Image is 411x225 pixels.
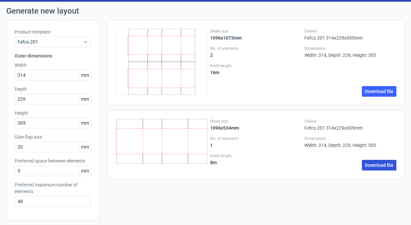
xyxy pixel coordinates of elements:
label: Sheet size [210,29,302,34]
span: mm [79,70,91,80]
h1: Generate new layout [6,7,405,15]
label: Product template [15,29,91,35]
label: Dieline [304,29,396,34]
strong: 1096x534mm [210,125,239,131]
label: Dimensions [304,46,396,51]
span: Fefco 201 [18,39,83,45]
div: Fefco 201 314x229x305mm [304,119,396,131]
label: Height [15,110,91,116]
label: Knife length [210,153,302,159]
span: mm [79,94,91,104]
a: Download file [362,160,396,170]
span: mm [79,166,91,176]
a: Download file [362,86,396,97]
label: Glue flap size [15,134,91,140]
h3: Outer dimensions [15,53,91,59]
div: Width: 314, Depth: 229, Height: 305 [304,136,396,148]
strong: 8 m [210,160,217,165]
span: mm [79,118,91,128]
label: No. of elements [210,136,302,141]
strong: 1096x1073mm [210,35,242,41]
strong: 16 m [210,70,219,75]
div: Fefco 201 314x229x305mm [304,29,396,41]
label: No. of elements [210,46,302,51]
label: Width [15,62,91,68]
label: Dieline [304,119,396,124]
strong: 1 [210,143,213,148]
label: Dimensions [304,136,396,141]
label: Preferred maximum number of elements [15,181,91,195]
label: Sheet size [210,119,302,124]
span: mm [79,142,91,152]
label: Depth [15,86,91,92]
label: Preferred space between elements [15,158,91,164]
div: Width: 314, Depth: 229, Height: 305 [304,46,396,58]
label: Knife length [210,63,302,68]
strong: 2 [210,53,213,58]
